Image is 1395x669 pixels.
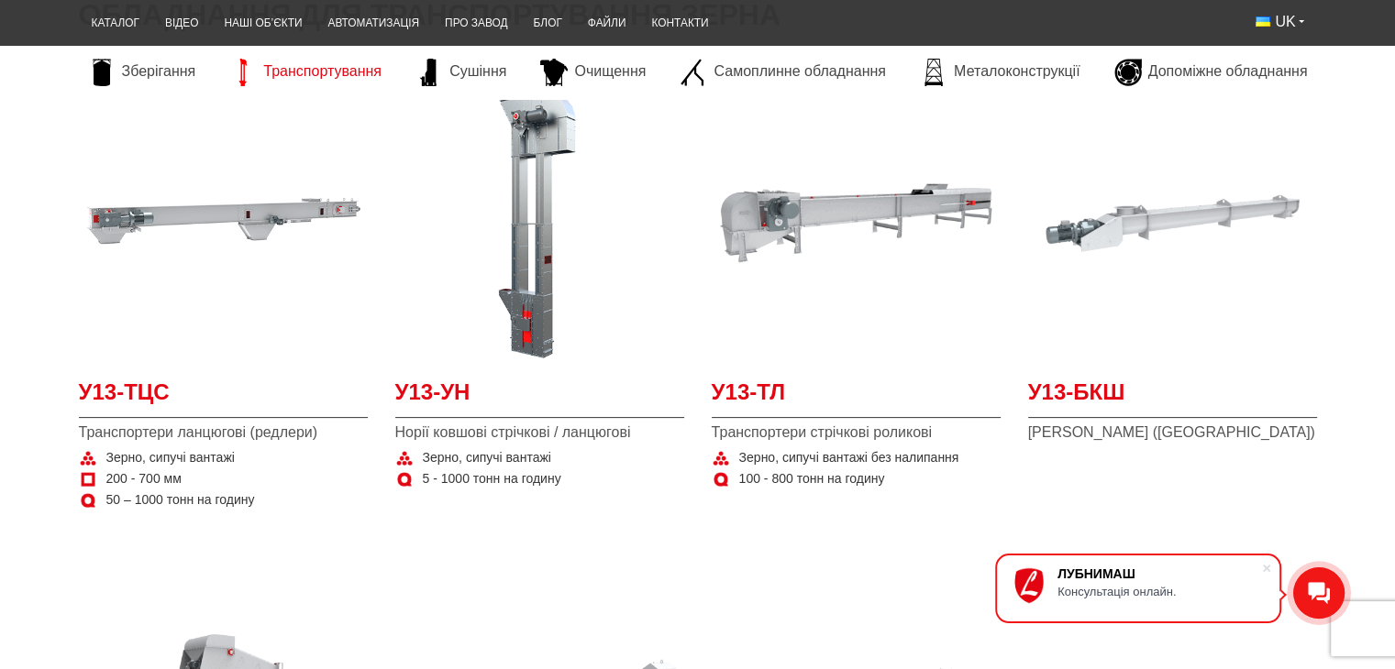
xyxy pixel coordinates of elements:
[220,59,391,86] a: Транспортування
[423,470,561,488] span: 5 - 1000 тонн на годину
[79,59,205,86] a: Зберігання
[670,59,894,86] a: Самоплинне обладнання
[79,5,152,41] a: Каталог
[739,449,959,467] span: Зерно, сипучі вантажі без налипання
[395,422,684,443] span: Норії ковшові стрічкові / ланцюгові
[1028,422,1317,443] span: [PERSON_NAME] ([GEOGRAPHIC_DATA])
[638,5,721,41] a: Контакти
[315,5,432,41] a: Автоматизація
[106,449,235,467] span: Зерно, сипучі вантажі
[1028,377,1317,418] a: У13-БКШ
[449,61,506,82] span: Сушіння
[1057,566,1261,581] div: ЛУБНИМАШ
[79,422,368,443] span: Транспортери ланцюгові (редлери)
[520,5,574,41] a: Блог
[739,470,885,488] span: 100 - 800 тонн на годину
[531,59,655,86] a: Очищення
[575,5,639,41] a: Файли
[712,377,1001,418] a: У13-ТЛ
[432,5,520,41] a: Про завод
[106,470,182,488] span: 200 - 700 мм
[406,59,515,86] a: Сушіння
[263,61,382,82] span: Транспортування
[395,377,684,418] a: У13-УН
[211,5,315,41] a: Наші об’єкти
[122,61,196,82] span: Зберігання
[79,377,368,418] a: У13-ТЦС
[1105,59,1317,86] a: Допоміжне обладнання
[954,61,1079,82] span: Металоконструкції
[1148,61,1308,82] span: Допоміжне обладнання
[1256,16,1270,27] img: Українська
[712,422,1001,443] span: Транспортери стрічкові роликові
[714,61,885,82] span: Самоплинне обладнання
[1275,12,1295,32] span: UK
[152,5,211,41] a: Відео
[423,449,551,467] span: Зерно, сипучі вантажі
[911,59,1089,86] a: Металоконструкції
[574,61,646,82] span: Очищення
[1057,585,1261,598] div: Консультація онлайн.
[1243,5,1316,38] button: UK
[106,491,255,510] span: 50 – 1000 тонн на годину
